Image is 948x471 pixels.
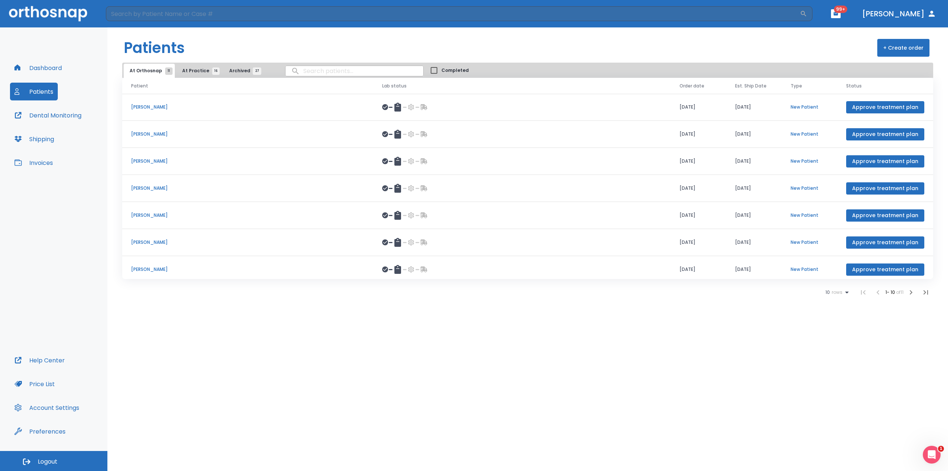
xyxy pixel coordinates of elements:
span: Logout [38,458,57,466]
div: tabs [124,64,264,78]
td: [DATE] [726,229,782,256]
span: of 11 [896,289,904,295]
img: Orthosnap [9,6,87,21]
span: 11 [165,67,173,75]
button: + Create order [877,39,929,57]
button: Approve treatment plan [846,209,924,222]
button: Invoices [10,154,57,172]
td: [DATE] [671,148,726,175]
span: 1 [938,446,944,452]
button: Price List [10,375,59,393]
span: Patient [131,83,148,89]
span: Archived [229,67,257,74]
span: Status [846,83,862,89]
button: Patients [10,83,58,100]
button: Approve treatment plan [846,101,924,113]
p: New Patient [791,131,828,137]
span: 16 [212,67,220,75]
button: Approve treatment plan [846,182,924,195]
button: Dental Monitoring [10,106,86,124]
td: [DATE] [671,256,726,283]
p: New Patient [791,239,828,246]
input: Search by Patient Name or Case # [106,6,800,21]
td: [DATE] [726,121,782,148]
p: [PERSON_NAME] [131,158,364,165]
span: Completed [441,67,469,74]
span: 27 [253,67,261,75]
p: [PERSON_NAME] [131,212,364,219]
span: Lab status [382,83,407,89]
td: [DATE] [671,94,726,121]
span: Order date [680,83,704,89]
button: Approve treatment plan [846,155,924,167]
td: [DATE] [671,229,726,256]
p: New Patient [791,212,828,219]
span: 99+ [834,6,847,13]
span: Type [791,83,802,89]
td: [DATE] [671,202,726,229]
td: [DATE] [671,175,726,202]
p: New Patient [791,185,828,192]
p: New Patient [791,104,828,110]
p: New Patient [791,158,828,165]
button: Approve treatment plan [846,236,924,249]
iframe: Intercom live chat [923,446,941,464]
button: Approve treatment plan [846,263,924,276]
button: Help Center [10,351,69,369]
button: Shipping [10,130,59,148]
p: New Patient [791,266,828,273]
p: [PERSON_NAME] [131,185,364,192]
p: [PERSON_NAME] [131,239,364,246]
td: [DATE] [726,202,782,229]
td: [DATE] [726,94,782,121]
span: At Orthosnap [130,67,169,74]
span: At Practice [182,67,216,74]
button: Preferences [10,422,70,440]
span: 10 [825,290,830,295]
td: [DATE] [726,256,782,283]
input: search [286,64,423,78]
h1: Patients [124,37,185,59]
span: 1 - 10 [885,289,896,295]
p: [PERSON_NAME] [131,266,364,273]
p: [PERSON_NAME] [131,104,364,110]
td: [DATE] [726,148,782,175]
p: [PERSON_NAME] [131,131,364,137]
button: Account Settings [10,399,84,417]
td: [DATE] [671,121,726,148]
button: Dashboard [10,59,66,77]
span: Est. Ship Date [735,83,767,89]
td: [DATE] [726,175,782,202]
button: [PERSON_NAME] [859,7,939,20]
span: rows [830,290,842,295]
button: Approve treatment plan [846,128,924,140]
